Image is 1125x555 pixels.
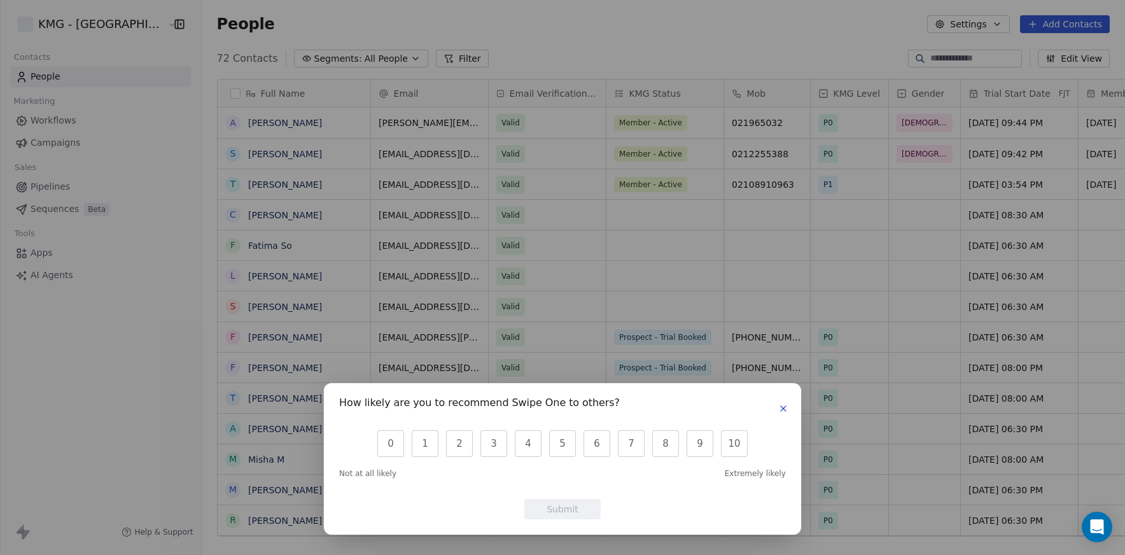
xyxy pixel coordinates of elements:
button: 6 [583,430,610,457]
button: 3 [480,430,507,457]
button: 0 [377,430,404,457]
button: Submit [524,499,601,519]
button: 7 [618,430,645,457]
button: 10 [721,430,748,457]
span: Not at all likely [339,468,396,479]
button: 5 [549,430,576,457]
button: 2 [446,430,473,457]
button: 9 [687,430,713,457]
button: 8 [652,430,679,457]
h1: How likely are you to recommend Swipe One to others? [339,398,620,411]
button: 1 [412,430,438,457]
span: Extremely likely [725,468,786,479]
button: 4 [515,430,542,457]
